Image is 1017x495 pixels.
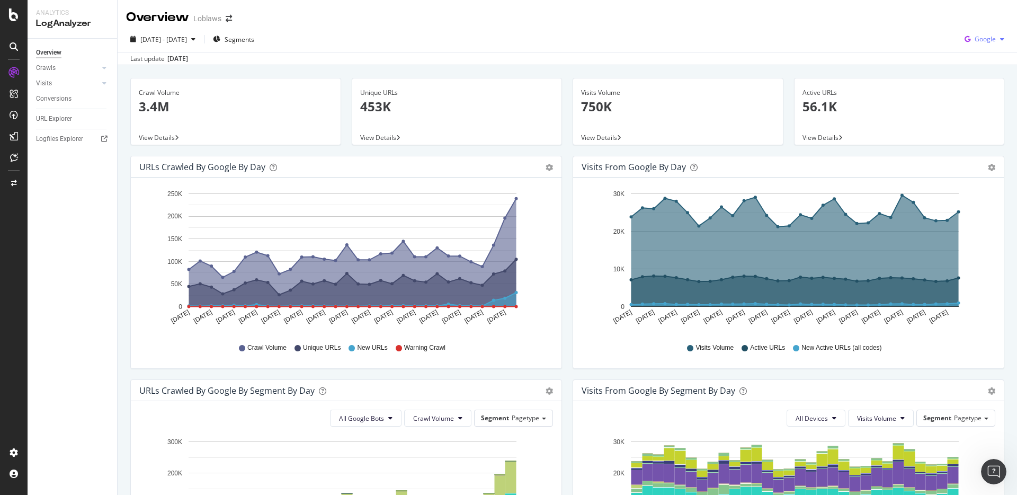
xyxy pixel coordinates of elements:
[36,47,61,58] div: Overview
[36,93,110,104] a: Conversions
[770,308,791,325] text: [DATE]
[140,35,187,44] span: [DATE] - [DATE]
[126,8,189,26] div: Overview
[36,78,52,89] div: Visits
[360,133,396,142] span: View Details
[305,308,326,325] text: [DATE]
[179,303,182,311] text: 0
[404,343,445,352] span: Warning Crawl
[975,34,996,43] span: Google
[36,113,72,125] div: URL Explorer
[848,410,914,427] button: Visits Volume
[838,308,859,325] text: [DATE]
[167,213,182,220] text: 200K
[226,15,232,22] div: arrow-right-arrow-left
[413,414,454,423] span: Crawl Volume
[581,88,775,98] div: Visits Volume
[192,308,213,325] text: [DATE]
[801,343,881,352] span: New Active URLs (all codes)
[36,134,83,145] div: Logfiles Explorer
[36,134,110,145] a: Logfiles Explorer
[635,308,656,325] text: [DATE]
[209,31,258,48] button: Segments
[883,308,904,325] text: [DATE]
[463,308,484,325] text: [DATE]
[857,414,896,423] span: Visits Volume
[225,35,254,44] span: Segments
[954,413,982,422] span: Pagetype
[981,459,1006,484] iframe: Intercom live chat
[171,280,182,288] text: 50K
[418,308,439,325] text: [DATE]
[581,98,775,116] p: 750K
[695,343,734,352] span: Visits Volume
[613,190,625,198] text: 30K
[802,88,996,98] div: Active URLs
[139,98,333,116] p: 3.4M
[139,162,265,172] div: URLs Crawled by Google by day
[373,308,394,325] text: [DATE]
[928,308,949,325] text: [DATE]
[905,308,926,325] text: [DATE]
[169,308,191,325] text: [DATE]
[36,8,109,17] div: Analytics
[796,414,828,423] span: All Devices
[167,190,182,198] text: 250K
[139,186,549,333] svg: A chart.
[330,410,402,427] button: All Google Bots
[360,98,554,116] p: 453K
[167,470,182,477] text: 200K
[613,470,625,477] text: 20K
[802,98,996,116] p: 56.1K
[512,413,539,422] span: Pagetype
[167,235,182,243] text: 150K
[441,308,462,325] text: [DATE]
[339,414,384,423] span: All Google Bots
[802,133,838,142] span: View Details
[860,308,881,325] text: [DATE]
[357,343,387,352] span: New URLs
[787,410,845,427] button: All Devices
[126,31,200,48] button: [DATE] - [DATE]
[988,164,995,171] div: gear
[36,63,56,74] div: Crawls
[582,186,992,333] svg: A chart.
[237,308,258,325] text: [DATE]
[396,308,417,325] text: [DATE]
[404,410,471,427] button: Crawl Volume
[481,413,509,422] span: Segment
[613,228,625,235] text: 20K
[36,78,99,89] a: Visits
[36,93,72,104] div: Conversions
[582,162,686,172] div: Visits from Google by day
[923,413,951,422] span: Segment
[215,308,236,325] text: [DATE]
[328,308,349,325] text: [DATE]
[581,133,617,142] span: View Details
[747,308,769,325] text: [DATE]
[582,385,735,396] div: Visits from Google By Segment By Day
[260,308,281,325] text: [DATE]
[282,308,304,325] text: [DATE]
[680,308,701,325] text: [DATE]
[815,308,836,325] text: [DATE]
[139,88,333,98] div: Crawl Volume
[139,385,315,396] div: URLs Crawled by Google By Segment By Day
[621,303,625,311] text: 0
[792,308,814,325] text: [DATE]
[247,343,287,352] span: Crawl Volume
[130,54,188,64] div: Last update
[167,258,182,266] text: 100K
[613,266,625,273] text: 10K
[612,308,633,325] text: [DATE]
[360,88,554,98] div: Unique URLs
[613,438,625,446] text: 30K
[725,308,746,325] text: [DATE]
[750,343,785,352] span: Active URLs
[960,31,1009,48] button: Google
[36,47,110,58] a: Overview
[657,308,679,325] text: [DATE]
[36,113,110,125] a: URL Explorer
